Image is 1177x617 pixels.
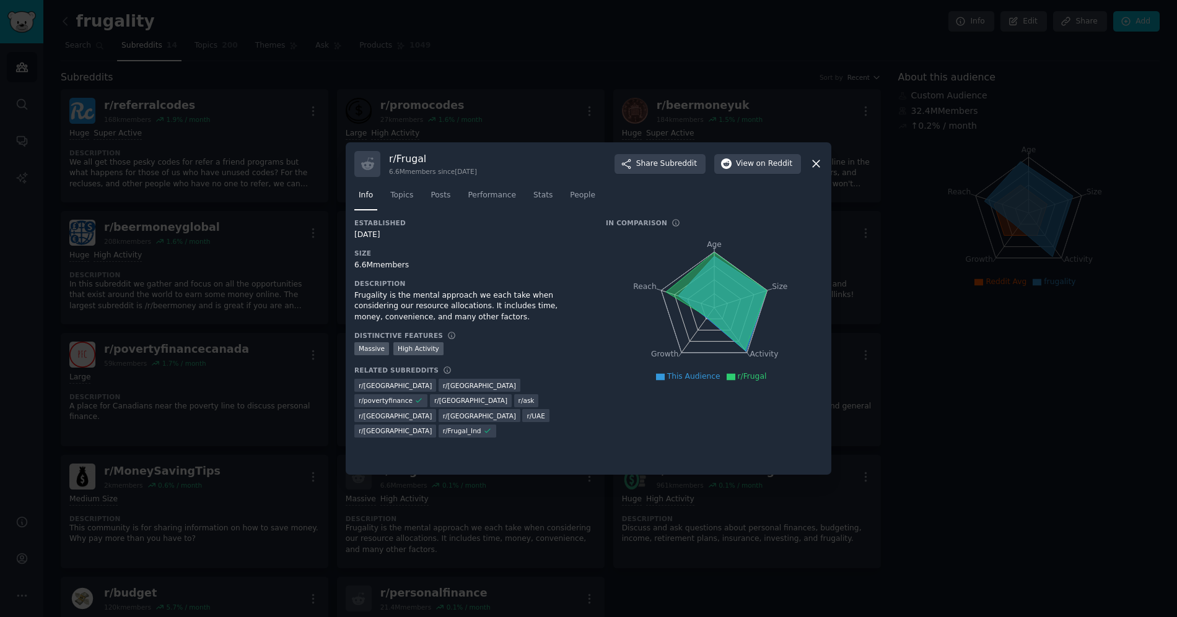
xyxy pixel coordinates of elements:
button: ShareSubreddit [615,154,706,174]
span: Subreddit [660,158,697,170]
span: r/ povertyfinance [359,396,413,405]
h3: Size [354,249,588,257]
span: This Audience [667,372,720,381]
span: Share [636,158,697,170]
span: People [570,190,595,201]
div: 6.6M members [354,260,588,271]
span: r/ [GEOGRAPHIC_DATA] [443,412,516,420]
tspan: Size [772,282,787,290]
a: Topics [386,186,418,211]
h3: r/ Frugal [389,152,477,165]
h3: Description [354,279,588,288]
h3: Established [354,218,588,227]
a: Info [354,186,377,211]
tspan: Activity [750,350,779,358]
span: r/ UAE [527,412,545,420]
a: Performance [463,186,520,211]
div: Massive [354,342,389,355]
span: Topics [390,190,413,201]
tspan: Age [707,240,722,249]
a: Stats [529,186,557,211]
span: r/ [GEOGRAPHIC_DATA] [359,381,432,390]
span: r/Frugal [738,372,767,381]
span: r/ [GEOGRAPHIC_DATA] [443,381,516,390]
span: r/ ask [518,396,535,405]
span: Posts [431,190,450,201]
div: High Activity [393,342,444,355]
span: Info [359,190,373,201]
span: on Reddit [756,158,792,170]
h3: Related Subreddits [354,366,439,374]
span: r/ [GEOGRAPHIC_DATA] [434,396,507,405]
span: View [736,158,792,170]
button: Viewon Reddit [714,154,801,174]
span: r/ Frugal_Ind [443,426,481,435]
span: Performance [468,190,516,201]
tspan: Reach [633,282,657,290]
a: People [566,186,600,211]
div: [DATE] [354,230,588,241]
h3: In Comparison [606,218,667,227]
tspan: Growth [651,350,678,358]
span: r/ [GEOGRAPHIC_DATA] [359,426,432,435]
h3: Distinctive Features [354,331,443,340]
div: 6.6M members since [DATE] [389,167,477,176]
div: Frugality is the mental approach we each take when considering our resource allocations. It inclu... [354,290,588,323]
span: Stats [533,190,553,201]
span: r/ [GEOGRAPHIC_DATA] [359,412,432,420]
a: Posts [426,186,455,211]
